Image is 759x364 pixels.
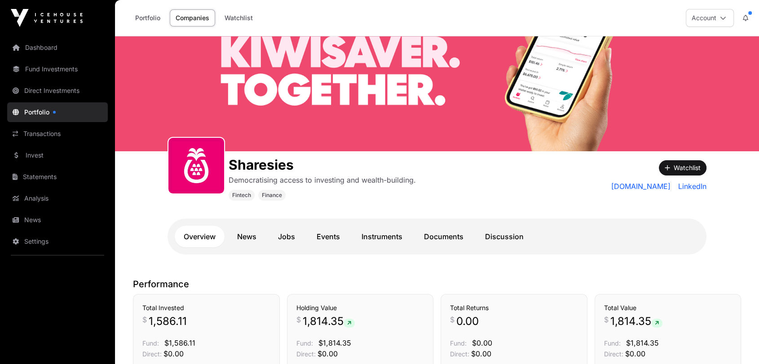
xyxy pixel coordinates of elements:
[175,226,699,247] nav: Tabs
[604,314,609,325] span: $
[296,303,424,312] h3: Holding Value
[450,339,467,347] span: Fund:
[450,303,578,312] h3: Total Returns
[659,160,706,175] button: Watchlist
[610,314,662,329] span: 1,814.35
[296,350,316,358] span: Direct:
[296,314,301,325] span: $
[471,349,491,358] span: $0.00
[7,124,108,144] a: Transactions
[7,167,108,187] a: Statements
[686,9,734,27] button: Account
[262,192,282,199] span: Finance
[456,314,479,329] span: 0.00
[149,314,187,329] span: 1,586.11
[7,189,108,208] a: Analysis
[115,36,759,151] img: Sharesies
[163,349,184,358] span: $0.00
[175,226,225,247] a: Overview
[7,38,108,57] a: Dashboard
[450,350,469,358] span: Direct:
[232,192,251,199] span: Fintech
[476,226,533,247] a: Discussion
[7,232,108,251] a: Settings
[296,339,313,347] span: Fund:
[450,314,455,325] span: $
[170,9,215,26] a: Companies
[318,349,338,358] span: $0.00
[472,338,492,347] span: $0.00
[7,59,108,79] a: Fund Investments
[604,303,732,312] h3: Total Value
[318,338,351,347] span: $1,814.35
[714,321,759,364] iframe: Chat Widget
[415,226,472,247] a: Documents
[675,181,706,192] a: LinkedIn
[228,226,265,247] a: News
[611,181,671,192] a: [DOMAIN_NAME]
[129,9,166,26] a: Portfolio
[604,339,621,347] span: Fund:
[229,175,416,185] p: Democratising access to investing and wealth-building.
[229,157,416,173] h1: Sharesies
[7,102,108,122] a: Portfolio
[172,141,221,190] img: sharesies_logo.jpeg
[308,226,349,247] a: Events
[142,350,162,358] span: Direct:
[142,303,270,312] h3: Total Invested
[133,278,741,290] p: Performance
[219,9,259,26] a: Watchlist
[142,314,147,325] span: $
[7,210,108,230] a: News
[7,81,108,101] a: Direct Investments
[303,314,355,329] span: 1,814.35
[604,350,623,358] span: Direct:
[353,226,411,247] a: Instruments
[7,145,108,165] a: Invest
[142,339,159,347] span: Fund:
[269,226,304,247] a: Jobs
[164,338,195,347] span: $1,586.11
[626,338,659,347] span: $1,814.35
[625,349,645,358] span: $0.00
[11,9,83,27] img: Icehouse Ventures Logo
